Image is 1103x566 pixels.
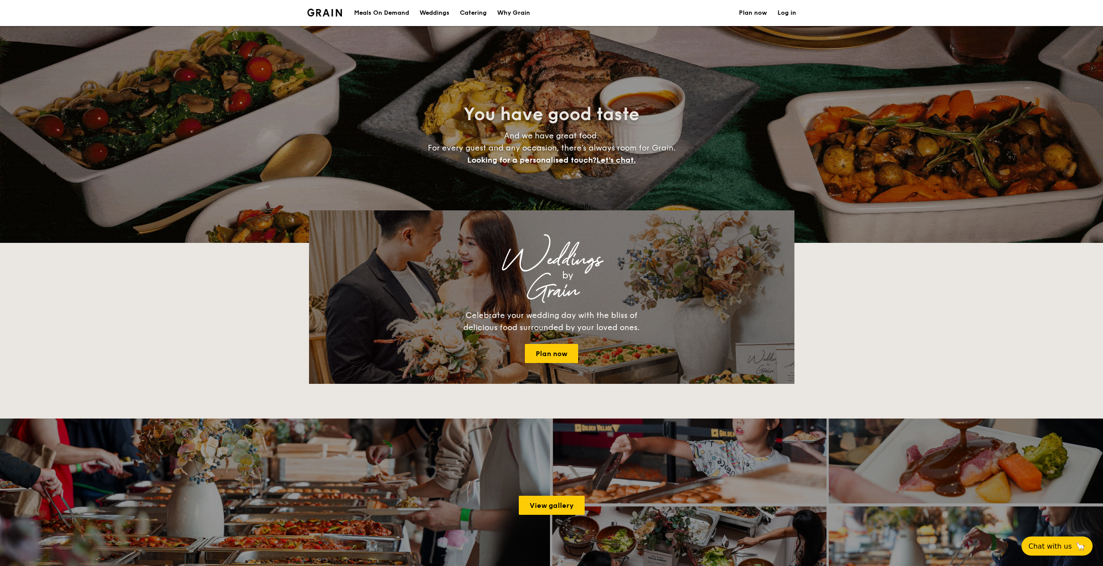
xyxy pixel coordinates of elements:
[309,202,794,210] div: Loading menus magically...
[519,496,585,515] a: View gallery
[385,252,718,268] div: Weddings
[464,104,639,125] span: You have good taste
[428,131,676,165] span: And we have great food. For every guest and any occasion, there’s always room for Grain.
[307,9,342,16] img: Grain
[307,9,342,16] a: Logotype
[454,309,649,334] div: Celebrate your wedding day with the bliss of delicious food surrounded by your loved ones.
[467,155,596,165] span: Looking for a personalised touch?
[525,344,578,363] a: Plan now
[385,283,718,299] div: Grain
[417,268,718,283] div: by
[1028,542,1072,550] span: Chat with us
[1022,537,1093,556] button: Chat with us🦙
[1075,541,1086,551] span: 🦙
[596,155,636,165] span: Let's chat.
